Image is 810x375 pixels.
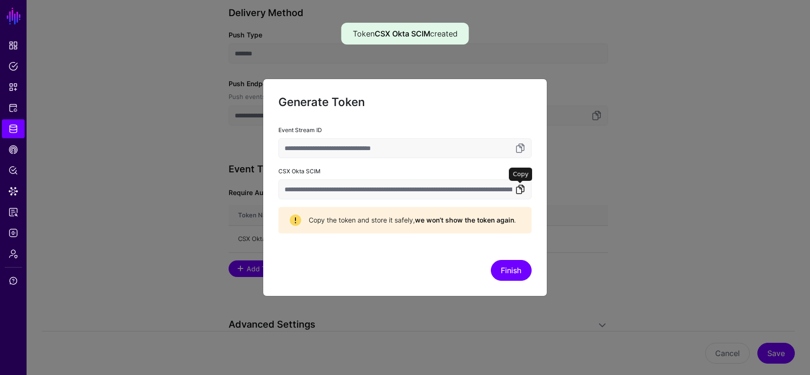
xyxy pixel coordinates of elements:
strong: we won’t show the token again [415,216,514,224]
strong: CSX Okta SCIM [375,29,430,38]
label: Event Stream ID [278,126,322,134]
div: Token created [341,23,469,45]
h2: Generate Token [278,94,532,110]
div: Copy [509,168,533,181]
label: CSX Okta SCIM [278,167,321,176]
span: Copy the token and store it safely, . [309,215,520,225]
button: Finish [491,260,532,281]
